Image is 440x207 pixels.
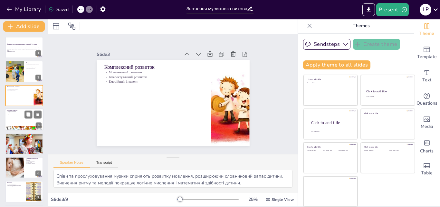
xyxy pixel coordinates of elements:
[307,78,353,81] div: Click to add title
[49,6,69,13] div: Saved
[311,131,352,132] div: Click to add body
[5,61,43,82] div: 2
[35,98,41,104] div: 3
[414,65,440,88] div: Add text boxes
[272,197,294,202] span: Single View
[420,3,431,16] button: L P
[7,109,42,111] p: Фізичний розвиток
[26,163,41,164] p: Створення "оркестру"
[420,148,434,155] span: Charts
[414,158,440,181] div: Add a table
[307,150,321,151] div: Click to add text
[307,82,353,84] div: Click to add text
[26,67,41,69] p: Висловлення почуттів
[187,4,247,14] input: Insert title
[7,90,32,91] p: Емоційний інтелект
[7,88,32,90] p: Інтелектуальний розвиток
[7,182,24,184] p: Висновок
[7,51,41,52] p: Generated with [URL]
[417,53,437,60] span: Template
[364,112,410,114] div: Click to add title
[51,21,61,31] div: Layout
[366,96,409,98] div: Click to add text
[421,170,433,177] span: Table
[90,160,119,168] button: Transcript
[353,39,400,50] button: Create theme
[51,196,177,202] div: Slide 3 / 9
[26,64,41,65] p: Музика як інструмент розвитку
[362,3,375,16] button: Export to PowerPoint
[159,19,215,109] p: Комплексний розвиток
[5,4,44,15] button: My Library
[35,147,41,152] div: 5
[7,43,37,45] strong: Значення музичного виховання для дітей 3-4 років
[421,123,433,130] span: Media
[420,4,431,16] div: L P
[7,137,41,138] p: Вираження почуттів
[7,185,24,186] p: Необхідність музичного виховання
[147,27,201,116] p: Емоційний інтелект
[7,112,42,114] p: Дрібна моторика
[151,25,205,113] p: Інтелектуальний розвиток
[7,134,41,136] p: Соціалізація та спілкування
[35,171,41,176] div: 6
[339,150,353,151] div: Click to add text
[414,111,440,134] div: Add images, graphics, shapes or video
[5,37,43,58] div: 1
[414,88,440,111] div: Get real-time input from your audience
[364,146,410,148] div: Click to add title
[311,120,352,126] div: Click to add title
[35,75,41,80] div: 2
[315,18,407,34] p: Themes
[26,162,41,163] p: Спів у родині
[323,150,337,151] div: Click to add text
[307,146,353,148] div: Click to add title
[5,109,43,130] div: 4
[167,6,214,82] div: Slide 3
[5,133,43,154] div: 5
[7,114,42,115] p: Відчуття ритму
[35,195,41,201] div: 7
[7,135,41,137] p: Співпраця
[414,134,440,158] div: Add charts and graphs
[7,87,32,88] p: Мовленнєвий розвиток
[303,39,350,50] button: Sendsteps
[5,157,43,178] div: 6
[53,170,292,188] textarea: Співи та прослуховування музики сприяють розвитку мовлення, розширюючи словниковий запас дитини. ...
[26,66,41,67] p: Музичне середовище вдома
[7,184,24,185] p: Гармонійний розвиток
[26,158,41,161] p: Практичні поради для батьків
[376,3,408,16] button: Present
[34,111,42,119] button: Delete Slide
[53,160,90,168] button: Speaker Notes
[245,196,261,202] div: 25 %
[422,77,431,84] span: Text
[24,111,32,119] button: Duplicate Slide
[35,50,41,56] div: 1
[26,62,41,64] p: Вступ
[303,60,370,69] button: Apply theme to all slides
[389,150,410,151] div: Click to add text
[36,123,42,129] div: 4
[5,85,43,106] div: 3
[26,160,41,162] p: Різноманітна музика
[5,181,43,202] div: 7
[7,186,24,187] p: Підтримка батьків
[416,100,437,107] span: Questions
[7,86,32,88] p: Комплексний розвиток
[414,18,440,41] div: Change the overall theme
[26,65,41,67] p: Відкритість до нових вражень
[419,30,434,37] span: Theme
[7,138,41,139] p: Слухання інших
[7,46,41,51] p: Музика є потужним інструментом для розвитку дітей. Вона впливає на мовленнєвий, інтелектуальний, ...
[68,22,76,30] span: Position
[414,41,440,65] div: Add ready made slides
[3,21,45,32] button: Add slide
[364,150,385,151] div: Click to add text
[7,111,42,112] p: Розвиток координації
[366,89,409,93] div: Click to add title
[156,22,209,111] p: Мовленнєвий розвиток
